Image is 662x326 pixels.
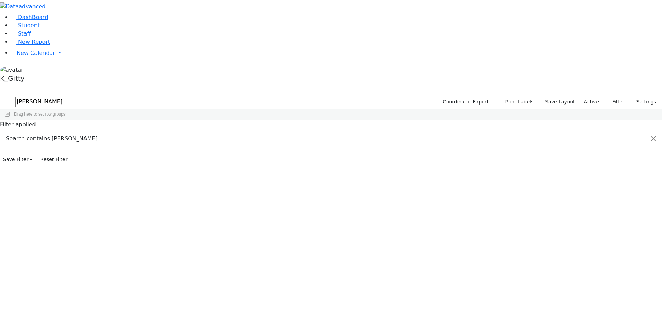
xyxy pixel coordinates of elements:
[11,39,50,45] a: New Report
[497,97,536,107] button: Print Labels
[11,14,48,20] a: DashBoard
[581,97,602,107] label: Active
[438,97,492,107] button: Coordinator Export
[37,154,70,165] button: Reset Filter
[18,22,40,29] span: Student
[18,14,48,20] span: DashBoard
[645,129,662,148] button: Close
[628,97,659,107] button: Settings
[18,30,31,37] span: Staff
[17,50,55,56] span: New Calendar
[11,46,662,60] a: New Calendar
[15,97,87,107] input: Search
[11,30,31,37] a: Staff
[11,22,40,29] a: Student
[603,97,628,107] button: Filter
[18,39,50,45] span: New Report
[542,97,578,107] button: Save Layout
[14,112,66,117] span: Drag here to set row groups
